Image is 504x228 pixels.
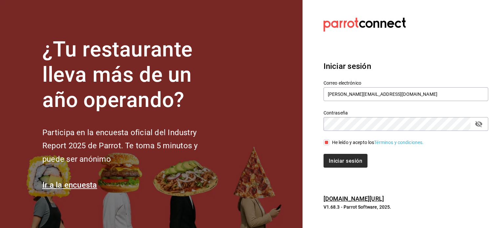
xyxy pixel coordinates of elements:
[329,157,362,164] font: Iniciar sesión
[374,140,424,145] a: Términos y condiciones.
[473,118,484,130] button: campo de contraseña
[324,80,361,86] font: Correo electrónico
[324,154,367,168] button: Iniciar sesión
[42,37,193,112] font: ¿Tu restaurante lleva más de un año operando?
[324,204,391,210] font: V1.68.3 - Parrot Software, 2025.
[42,128,198,164] font: Participa en la encuesta oficial del Industry Report 2025 de Parrot. Te toma 5 minutos y puede se...
[324,110,348,115] font: Contraseña
[332,140,374,145] font: He leído y acepto los
[324,62,371,71] font: Iniciar sesión
[324,195,384,202] a: [DOMAIN_NAME][URL]
[324,87,488,101] input: Ingresa tu correo electrónico
[42,180,97,190] a: Ir a la encuesta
